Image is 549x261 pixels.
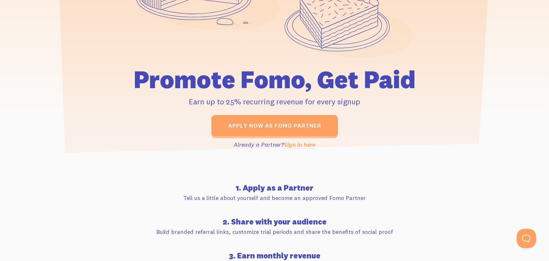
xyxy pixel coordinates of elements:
p: Tell us a little about yourself and become an approved Fomo Partner [95,193,455,202]
p: Build branded referral links, customize trial periods and share the benefits of social proof [95,227,455,236]
h4: 3. Earn monthly revenue [95,252,455,259]
iframe: Help Scout Beacon - Open [517,229,536,248]
a: Apply now as Fomo Partner [211,115,338,136]
h4: 1. Apply as a Partner [95,184,455,192]
a: Sign in here [284,141,315,148]
h1: Promote Fomo, Get Paid [95,67,455,92]
p: Already a Partner? [95,140,455,149]
h4: 2. Share with your audience [95,218,455,225]
p: Earn up to 25% recurring revenue for every signup [95,96,455,107]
